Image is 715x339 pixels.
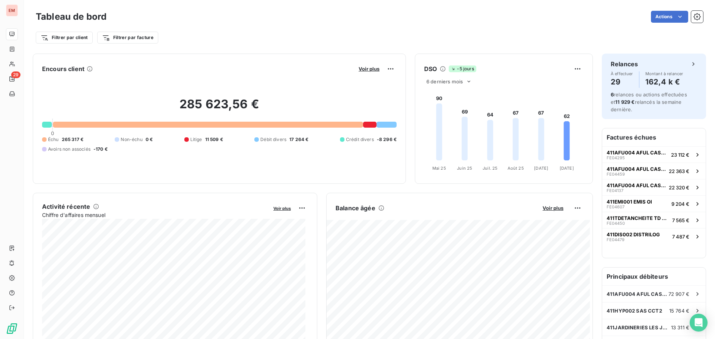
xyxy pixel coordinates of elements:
span: 11 509 € [205,136,223,143]
h4: 29 [611,76,633,88]
img: Logo LeanPay [6,323,18,335]
tspan: Juil. 25 [483,166,498,171]
span: 6 derniers mois [426,79,463,84]
span: Voir plus [359,66,379,72]
span: 11 929 € [615,99,635,105]
span: 7 487 € [672,234,689,240]
h6: DSO [424,64,437,73]
h6: Factures échues [602,128,706,146]
span: Échu [48,136,59,143]
span: 411HYP002 SAS CCT2 [607,308,662,314]
h6: Encours client [42,64,85,73]
span: FE04479 [607,237,625,242]
span: À effectuer [611,71,633,76]
h6: Relances [611,60,638,68]
span: 17 264 € [289,136,308,143]
button: 411AFU004 AFUL CASABONAFE0429523 112 € [602,146,706,163]
h3: Tableau de bord [36,10,107,23]
div: EM [6,4,18,16]
span: 22 320 € [669,185,689,191]
button: 411TDETANCHEITE TD ETANCHEITEFE044507 565 € [602,212,706,228]
button: 411DIS002 DISTRILOGFE044797 487 € [602,228,706,244]
span: Montant à relancer [645,71,683,76]
span: 72 907 € [668,291,689,297]
span: 411TDETANCHEITE TD ETANCHEITE [607,215,669,221]
span: FE04295 [607,156,625,160]
h6: Principaux débiteurs [602,268,706,285]
span: Crédit divers [346,136,374,143]
span: -170 € [93,146,108,153]
button: Voir plus [271,205,293,211]
span: 23 112 € [671,152,689,158]
tspan: Juin 25 [457,166,472,171]
span: Avoirs non associés [48,146,90,153]
span: Litige [190,136,202,143]
button: 411AFU004 AFUL CASABONAFE0445922 363 € [602,163,706,179]
button: Voir plus [356,65,382,72]
span: 411JARDINERIES LES JARDINERIES DE BOURBON [607,324,671,330]
tspan: [DATE] [560,166,574,171]
div: Open Intercom Messenger [690,314,708,332]
tspan: Août 25 [508,166,524,171]
span: 265 317 € [62,136,83,143]
span: relances ou actions effectuées et relancés la semaine dernière. [611,92,687,112]
span: -5 jours [449,65,476,72]
span: 13 311 € [671,324,689,330]
tspan: [DATE] [534,166,548,171]
span: 15 764 € [669,308,689,314]
span: -8 296 € [377,136,397,143]
span: FE04137 [607,188,623,193]
span: Voir plus [273,206,291,211]
span: 0 € [146,136,153,143]
h4: 162,4 k € [645,76,683,88]
span: 411AFU004 AFUL CASABONA [607,150,668,156]
span: FE04459 [607,172,625,176]
button: Filtrer par client [36,32,93,44]
button: Filtrer par facture [97,32,158,44]
span: Non-échu [121,136,142,143]
span: 411EMI001 EMIS OI [607,199,652,205]
tspan: Mai 25 [432,166,446,171]
span: 7 565 € [672,217,689,223]
button: Voir plus [540,205,566,211]
button: 411AFU004 AFUL CASABONAFE0413722 320 € [602,179,706,195]
span: 411DIS002 DISTRILOG [607,231,660,237]
span: 6 [611,92,614,97]
span: 9 204 € [671,201,689,207]
button: Actions [651,11,688,23]
h6: Activité récente [42,202,90,211]
span: 29 [11,71,20,78]
button: 411EMI001 EMIS OIFE046079 204 € [602,195,706,212]
span: Voir plus [543,205,563,211]
span: 22 363 € [669,168,689,174]
h2: 285 623,56 € [42,97,397,119]
span: 0 [51,130,54,136]
span: FE04607 [607,205,625,209]
span: 411AFU004 AFUL CASABONA [607,291,668,297]
h6: Balance âgée [336,204,375,212]
span: 411AFU004 AFUL CASABONA [607,182,666,188]
span: FE04450 [607,221,625,226]
span: Chiffre d'affaires mensuel [42,211,268,219]
span: 411AFU004 AFUL CASABONA [607,166,666,172]
span: Débit divers [260,136,286,143]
